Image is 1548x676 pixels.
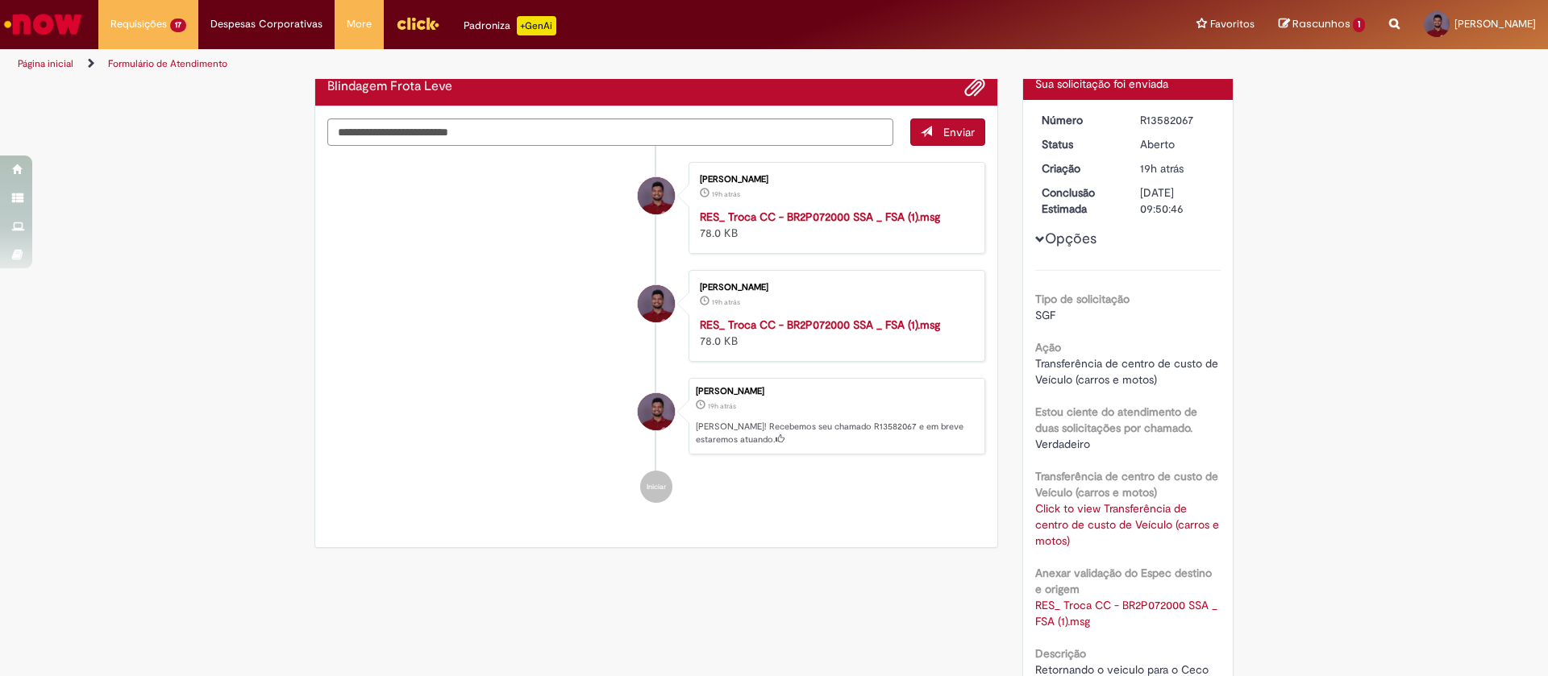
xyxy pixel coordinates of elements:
b: Transferência de centro de custo de Veículo (carros e motos) [1035,469,1218,500]
span: Sua solicitação foi enviada [1035,77,1168,91]
a: Click to view Transferência de centro de custo de Veículo (carros e motos) [1035,501,1219,548]
div: [DATE] 09:50:46 [1140,185,1215,217]
span: 19h atrás [712,189,740,199]
p: [PERSON_NAME]! Recebemos seu chamado R13582067 e em breve estaremos atuando. [696,421,976,446]
div: [PERSON_NAME] [700,283,968,292]
p: +GenAi [517,16,556,35]
li: Joao Gabriel Costa Cassimiro [327,378,985,455]
ul: Trilhas de página [12,49,1020,79]
b: Estou ciente do atendimento de duas solicitações por chamado. [1035,404,1197,435]
span: More [347,16,372,32]
ul: Histórico de tíquete [327,146,985,520]
div: [PERSON_NAME] [700,175,968,185]
img: ServiceNow [2,8,85,40]
button: Adicionar anexos [964,77,985,97]
a: Download de RES_ Troca CC - BR2P072000 SSA _ FSA (1).msg [1035,598,1221,628]
a: Formulário de Atendimento [108,57,227,70]
dt: Status [1030,136,1129,152]
span: Requisições [110,16,167,32]
b: Anexar validação do Espec destino e origem [1035,566,1212,596]
time: 30/09/2025 14:49:21 [712,297,740,307]
h2: Blindagem Frota Leve Histórico de tíquete [327,80,452,94]
div: Padroniza [464,16,556,35]
div: Joao Gabriel Costa Cassimiro [638,393,675,430]
time: 30/09/2025 14:50:31 [712,189,740,199]
span: Despesas Corporativas [210,16,322,32]
a: RES_ Troca CC - BR2P072000 SSA _ FSA (1).msg [700,317,940,332]
time: 30/09/2025 14:50:37 [708,401,736,411]
a: Rascunhos [1279,17,1365,32]
b: Tipo de solicitação [1035,292,1130,306]
a: RES_ Troca CC - BR2P072000 SSA _ FSA (1).msg [700,209,940,224]
div: 30/09/2025 14:50:37 [1140,160,1215,176]
div: R13582067 [1140,112,1215,128]
span: SGF [1035,308,1055,322]
span: Transferência de centro de custo de Veículo (carros e motos) [1035,356,1221,387]
span: Favoritos [1210,16,1255,32]
dt: Conclusão Estimada [1030,185,1129,217]
span: Enviar [943,125,975,139]
span: 19h atrás [708,401,736,411]
textarea: Digite sua mensagem aqui... [327,118,893,146]
span: 19h atrás [1140,161,1184,176]
span: [PERSON_NAME] [1454,17,1536,31]
img: click_logo_yellow_360x200.png [396,11,439,35]
div: [PERSON_NAME] [696,387,976,396]
div: Joao Gabriel Costa Cassimiro [638,177,675,214]
time: 30/09/2025 14:50:37 [1140,161,1184,176]
a: Página inicial [18,57,73,70]
span: 17 [170,19,186,32]
button: Enviar [910,118,985,146]
span: Verdadeiro [1035,437,1090,451]
span: 1 [1353,18,1365,32]
dt: Número [1030,112,1129,128]
b: Ação [1035,340,1061,355]
div: 78.0 KB [700,317,968,349]
dt: Criação [1030,160,1129,176]
div: Joao Gabriel Costa Cassimiro [638,285,675,322]
span: Rascunhos [1292,16,1350,31]
div: Aberto [1140,136,1215,152]
b: Descrição [1035,646,1086,661]
div: 78.0 KB [700,209,968,241]
span: 19h atrás [712,297,740,307]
